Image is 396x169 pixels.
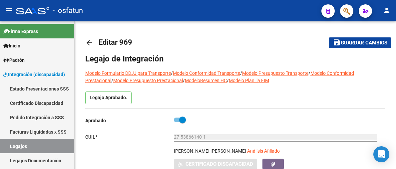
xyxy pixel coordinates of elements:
[3,42,20,49] span: Inicio
[329,37,391,48] button: Guardar cambios
[333,38,341,46] mat-icon: save
[53,3,83,18] span: - osfatun
[174,159,257,169] button: Certificado Discapacidad
[229,78,269,83] a: Modelo Planilla FIM
[174,147,246,155] p: [PERSON_NAME] [PERSON_NAME]
[247,148,280,154] span: Análisis Afiliado
[85,92,132,104] p: Legajo Aprobado.
[85,53,385,64] h1: Legajo de Integración
[85,133,174,141] p: CUIL
[186,161,253,167] span: Certificado Discapacidad
[3,28,38,35] span: Firma Express
[341,40,387,46] span: Guardar cambios
[173,70,240,76] a: Modelo Conformidad Transporte
[3,56,25,64] span: Padrón
[383,6,391,14] mat-icon: person
[373,146,389,162] div: Open Intercom Messenger
[85,70,171,76] a: Modelo Formulario DDJJ para Transporte
[185,78,227,83] a: ModeloResumen HC
[85,39,93,47] mat-icon: arrow_back
[113,78,183,83] a: Modelo Presupuesto Prestacional
[242,70,308,76] a: Modelo Presupuesto Transporte
[3,71,65,78] span: Integración (discapacidad)
[85,117,174,124] p: Aprobado
[99,38,132,46] span: Editar 969
[5,6,13,14] mat-icon: menu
